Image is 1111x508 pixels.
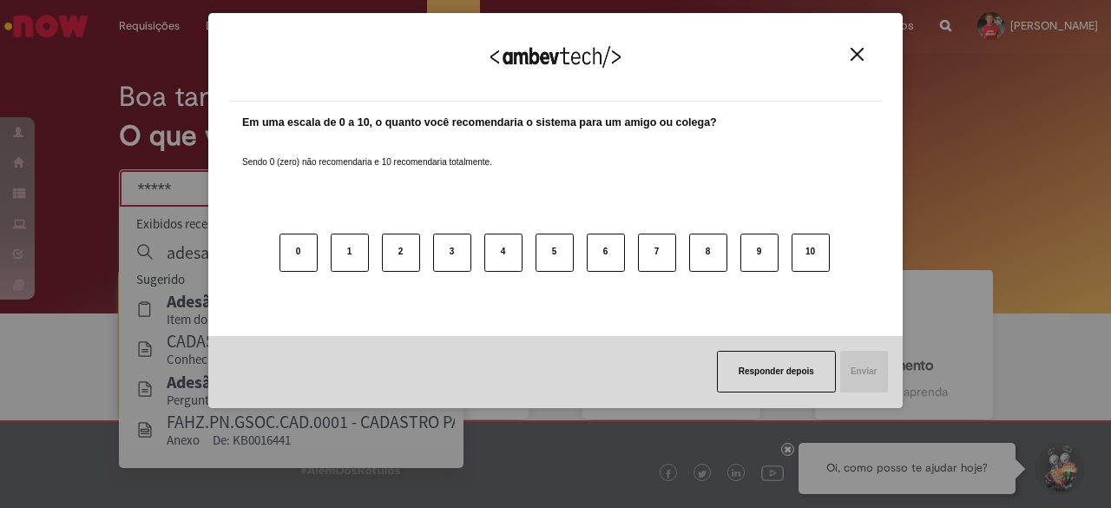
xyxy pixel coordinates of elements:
[689,234,727,272] button: 8
[845,47,869,62] button: Close
[740,234,779,272] button: 9
[717,351,836,393] button: Responder depois
[792,234,830,272] button: 10
[242,135,492,168] label: Sendo 0 (zero) não recomendaria e 10 recomendaria totalmente.
[242,115,717,131] label: Em uma escala de 0 a 10, o quanto você recomendaria o sistema para um amigo ou colega?
[382,234,420,272] button: 2
[851,48,864,61] img: Close
[490,46,621,68] img: Logo Ambevtech
[536,234,574,272] button: 5
[433,234,471,272] button: 3
[484,234,523,272] button: 4
[587,234,625,272] button: 6
[279,234,318,272] button: 0
[331,234,369,272] button: 1
[638,234,676,272] button: 7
